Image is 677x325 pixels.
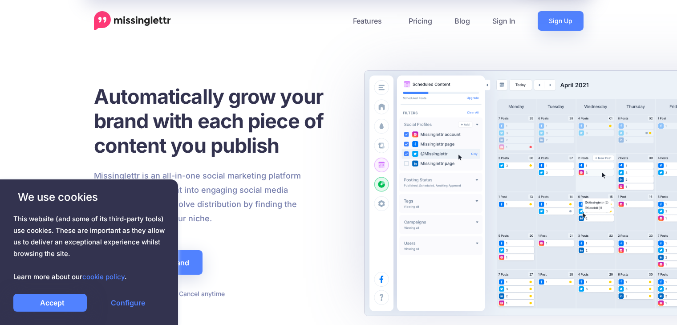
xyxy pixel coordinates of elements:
[94,11,171,31] a: Home
[538,11,584,31] a: Sign Up
[443,11,481,31] a: Blog
[481,11,527,31] a: Sign In
[342,11,397,31] a: Features
[177,288,225,299] li: Cancel anytime
[397,11,443,31] a: Pricing
[13,294,87,312] a: Accept
[82,272,125,281] a: cookie policy
[94,169,301,226] p: Missinglettr is an all-in-one social marketing platform that turns your content into engaging soc...
[94,84,345,158] h1: Automatically grow your brand with each piece of content you publish
[13,189,165,205] span: We use cookies
[91,294,165,312] a: Configure
[13,213,165,283] span: This website (and some of its third-party tools) use cookies. These are important as they allow u...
